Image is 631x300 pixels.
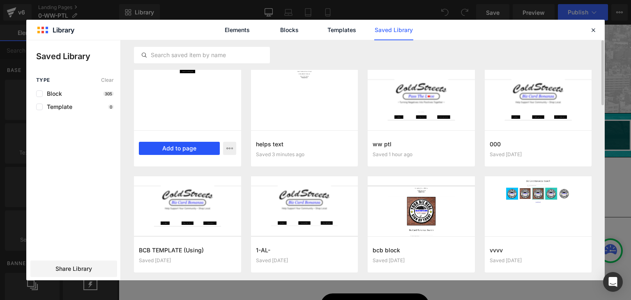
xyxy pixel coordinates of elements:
[299,102,307,118] span: ~
[202,269,311,294] a: PTL Fundraisers
[205,102,214,118] span: ~
[366,153,475,178] a: PTL Fundraisers
[373,246,470,254] h3: bcb block
[490,152,587,157] div: Saved [DATE]
[256,140,353,148] h3: helps text
[139,246,236,254] h3: BCB TEMPLATE (Using)
[256,152,353,157] div: Saved 3 minutes ago
[374,20,413,40] a: Saved Library
[220,241,293,253] strong: ~Thank You~
[55,265,92,273] span: Share Library
[43,90,62,97] span: Block
[101,77,114,83] span: Clear
[139,258,236,263] div: Saved [DATE]
[218,20,257,40] a: Elements
[256,246,353,254] h3: 1-AL-
[43,104,72,110] span: Template
[603,272,623,292] div: Open Intercom Messenger
[36,50,120,62] p: Saved Library
[322,20,361,40] a: Templates
[134,50,269,60] input: Search saved item by name
[490,258,587,263] div: Saved [DATE]
[373,152,470,157] div: Saved 1 hour ago
[108,104,114,109] p: 0
[373,258,470,263] div: Saved [DATE]
[490,140,587,148] h3: 000
[181,211,331,223] span: Pass The Love Free Or Paid
[139,142,220,155] button: Add to page
[36,77,50,83] span: Type
[56,153,128,178] a: Go Back
[373,140,470,148] h3: ww ptl
[103,91,114,96] p: 305
[211,153,301,178] a: Create Here
[214,102,299,118] span: Worldwide
[206,226,306,238] span: Every Share Helps
[270,20,309,40] a: Blocks
[490,246,587,254] h3: vvvv
[256,258,353,263] div: Saved [DATE]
